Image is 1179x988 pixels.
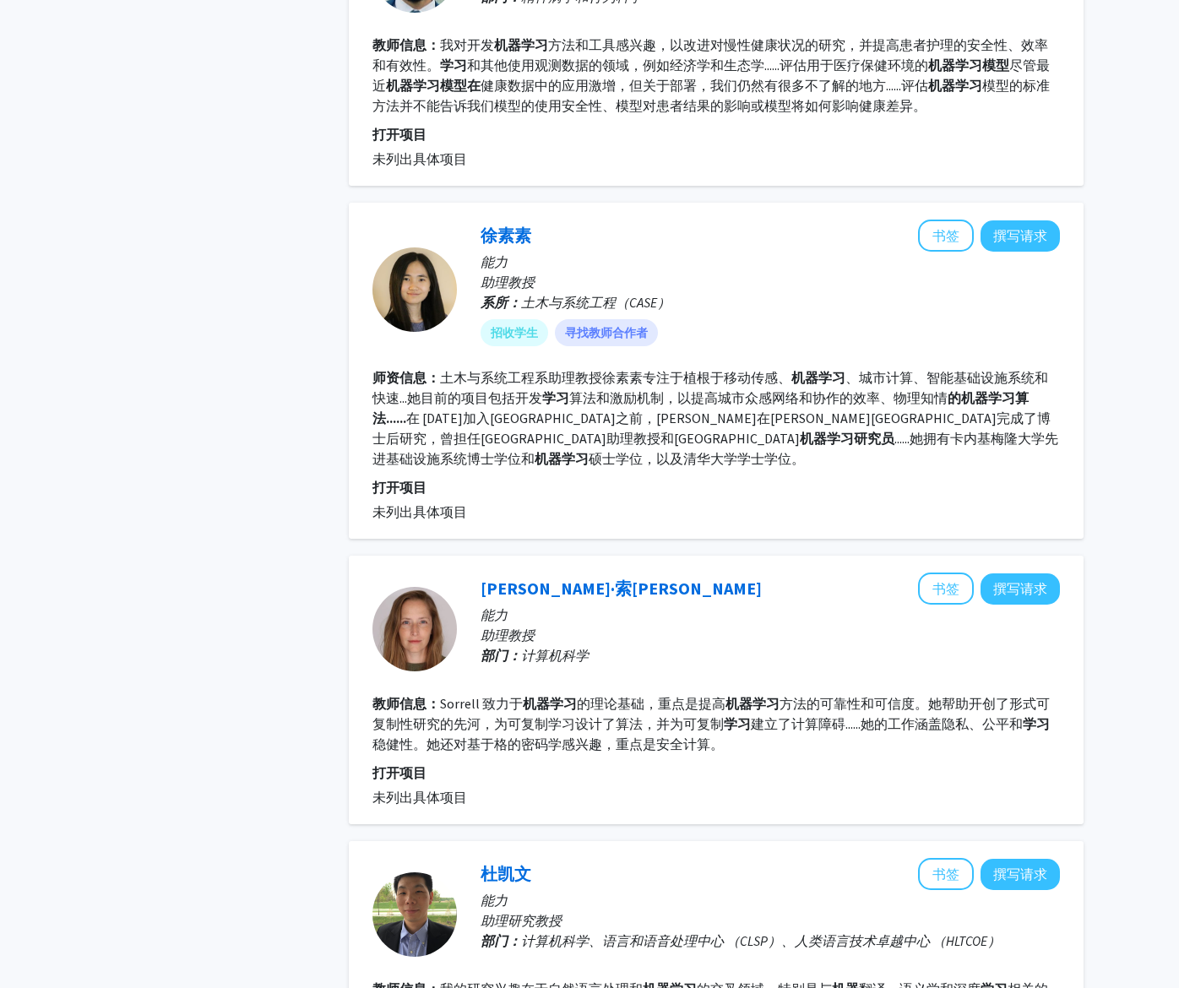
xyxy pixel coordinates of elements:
b: 教师信息： [372,36,440,53]
p: 助理教授 [481,272,1060,292]
a: 杜凯文 [481,863,531,884]
b: 机器学习研究员 [800,430,894,447]
b: 模型在 [440,77,481,94]
b: 部门： [481,932,521,949]
span: 计算机科学、语言和语音处理中心 （CLSP）、人类语言技术卓越中心 （HLTCOE） [521,932,1001,949]
span: 土木与系统工程（CASE） [521,294,671,311]
b: 机器学习 [523,695,577,712]
button: 将 Kevin Duh 添加到书签 [918,858,974,890]
b: 的机器学习 [948,389,1015,406]
font: 寻找教师合作者 [565,324,648,342]
p: 能力 [481,252,1060,272]
font: 土 [372,369,1058,467]
b: 教师信息： [372,695,440,712]
span: 计算机科学 [521,647,589,664]
b: 部门： [481,647,521,664]
p: 助理教授 [481,625,1060,645]
a: [PERSON_NAME]·索[PERSON_NAME] [481,578,762,599]
b: 系所： [481,294,521,311]
b: 机器学习 [494,36,548,53]
button: 撰写请求给徐素素 [981,220,1060,252]
b: 学习 [542,389,569,406]
b: 机器学习 [928,57,982,73]
p: 打开项目 [372,124,1060,144]
b: 学习 [724,715,751,732]
p: 能力 [481,890,1060,910]
b: 模型 [982,57,1009,73]
p: 打开项目 [372,763,1060,783]
b: 机器学习 [928,77,982,94]
p: 能力 [481,605,1060,625]
span: 未列出具体项目 [372,789,467,806]
font: 招收学生 [491,324,538,342]
button: 将 Jess Sorrell 添加到书签 [918,573,974,605]
b: 师资信息： [372,369,440,386]
fg-read-more: Sorrell 致力于 的理论基础，重点是提高 方法的可靠性和可信度。她帮助开创了形式可复制性研究的先河，为可复制学习设计了算法，并为可复制 建立了计算障碍......她的工作涵盖隐私、公平和 ... [372,695,1050,752]
b: 学习 [440,57,467,73]
fg-read-more: 木与系统工程系助理教授徐素素专注于植根于移动传感、 、城市计算、智能基础设施系统和快速...她目前的项目包括开发 算法和激励机制，以提高城市众感网络和协作的效率、物理知情 在 [DATE]加入[... [372,369,1058,467]
a: 徐素素 [481,225,531,246]
b: 机器学习 [535,450,589,467]
b: 学习 [1023,715,1050,732]
button: 向 Kevin Duh 撰写请求 [981,859,1060,890]
b: 机器学习 [386,77,440,94]
span: 未列出具体项目 [372,150,467,167]
button: 向 Jess Sorrell 撰写请求 [981,573,1060,605]
b: 机器学习 [791,369,845,386]
fg-read-more: 我对开发 方法和工具感兴趣，以改进对慢性健康状况的研究，并提高患者护理的安全性、效率和有效性。 和其他使用观测数据的领域，例如经济学和生态学......评估用于医疗保健环境的 尽管最近 健康数据... [372,36,1050,114]
button: 将 Susu Xu 添加到书签 [918,220,974,252]
iframe: Chat [13,912,72,975]
p: 打开项目 [372,477,1060,497]
b: 机器学习 [725,695,780,712]
p: 助理研究教授 [481,910,1060,931]
span: 未列出具体项目 [372,503,467,520]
